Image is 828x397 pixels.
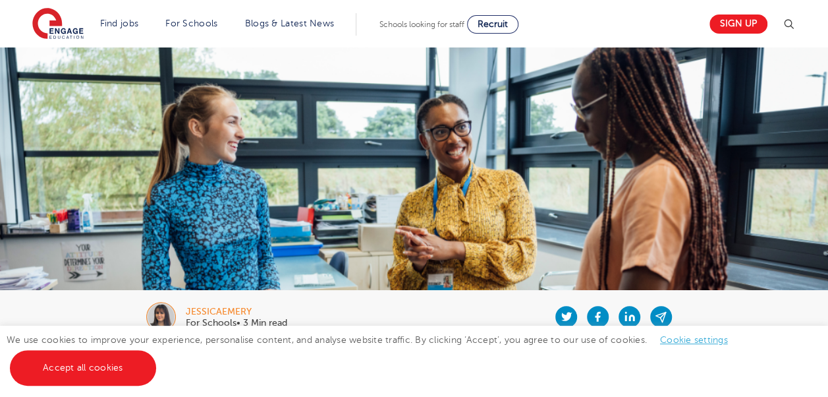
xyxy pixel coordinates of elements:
[478,19,508,29] span: Recruit
[10,350,156,386] a: Accept all cookies
[186,307,287,317] div: jessicaemery
[660,335,728,345] a: Cookie settings
[245,18,335,28] a: Blogs & Latest News
[709,15,767,34] a: Sign up
[467,15,518,34] a: Recruit
[32,8,84,41] img: Engage Education
[100,18,139,28] a: Find jobs
[379,20,464,29] span: Schools looking for staff
[165,18,217,28] a: For Schools
[186,319,287,328] p: For Schools• 3 Min read
[7,335,741,373] span: We use cookies to improve your experience, personalise content, and analyse website traffic. By c...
